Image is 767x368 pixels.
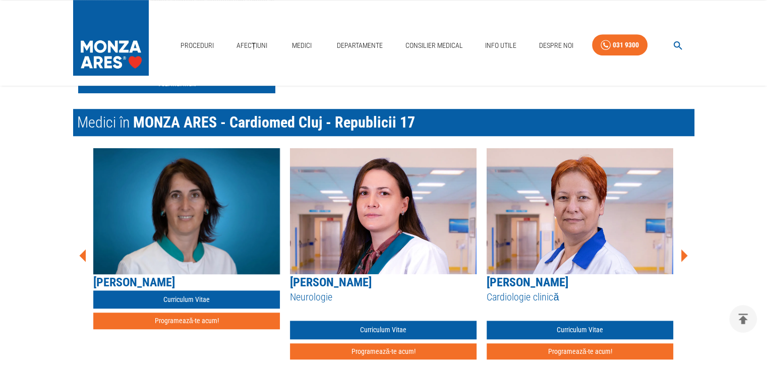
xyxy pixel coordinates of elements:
[487,275,568,289] a: [PERSON_NAME]
[487,343,673,360] button: Programează-te acum!
[290,275,372,289] a: [PERSON_NAME]
[93,290,280,309] a: Curriculum Vitae
[487,290,673,304] h5: Cardiologie clinică
[93,148,280,274] img: Doctor Mihaela Mocan este Medic primar Medicină Internă și Cardiologie la ARES Cardiomed
[333,35,387,56] a: Departamente
[290,290,477,304] h5: Neurologie
[73,109,694,136] h2: Medici în
[592,34,647,56] a: 031 9300
[133,113,415,131] span: MONZA ARES - Cardiomed Cluj - Republicii 17
[535,35,577,56] a: Despre Noi
[290,148,477,274] img: Dr. Magdalena Molnar
[93,313,280,329] button: Programează-te acum!
[290,321,477,339] a: Curriculum Vitae
[481,35,520,56] a: Info Utile
[401,35,466,56] a: Consilier Medical
[729,305,757,333] button: delete
[232,35,272,56] a: Afecțiuni
[613,39,639,51] div: 031 9300
[487,321,673,339] a: Curriculum Vitae
[93,275,175,289] a: [PERSON_NAME]
[286,35,318,56] a: Medici
[176,35,218,56] a: Proceduri
[290,343,477,360] button: Programează-te acum!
